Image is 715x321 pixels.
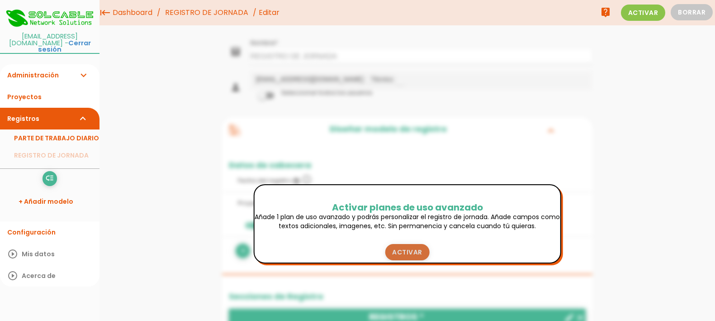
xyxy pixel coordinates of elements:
i: expand_more [78,64,89,86]
i: play_circle_outline [7,265,18,287]
h2: Activar planes de uso avanzado [254,202,560,212]
i: live_help [600,3,611,21]
a: Activar [385,244,430,260]
img: itcons-logo [5,9,95,27]
a: live_help [597,3,615,21]
i: expand_more [78,108,89,129]
button: Borrar [671,4,713,20]
a: low_priority [43,171,57,186]
i: play_circle_outline [7,243,18,265]
a: + Añadir modelo [5,191,95,212]
p: Añade 1 plan de uso avanzado y podrás personalizar el registro de jornada. Añade campos como text... [254,212,560,230]
a: Cerrar sesión [38,38,91,54]
span: Activar [621,5,666,21]
span: Editar [259,7,279,18]
i: low_priority [45,171,54,186]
